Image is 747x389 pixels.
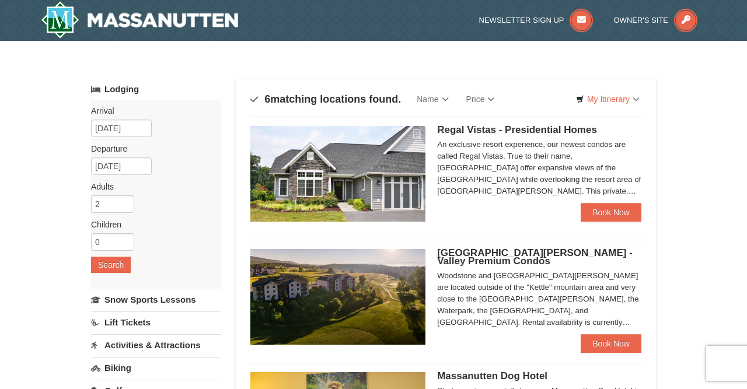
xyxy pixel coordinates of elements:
[91,257,131,273] button: Search
[437,124,597,135] span: Regal Vistas - Presidential Homes
[250,93,401,105] h4: matching locations found.
[479,16,594,24] a: Newsletter Sign Up
[437,370,547,381] span: Massanutten Dog Hotel
[250,249,425,345] img: 19219041-4-ec11c166.jpg
[91,357,221,379] a: Biking
[91,219,212,230] label: Children
[408,87,457,111] a: Name
[437,247,633,267] span: [GEOGRAPHIC_DATA][PERSON_NAME] - Valley Premium Condos
[264,93,270,105] span: 6
[91,289,221,310] a: Snow Sports Lessons
[479,16,564,24] span: Newsletter Sign Up
[581,203,641,222] a: Book Now
[568,90,647,108] a: My Itinerary
[250,126,425,222] img: 19218991-1-902409a9.jpg
[41,1,238,38] img: Massanutten Resort Logo
[581,334,641,353] a: Book Now
[614,16,698,24] a: Owner's Site
[91,181,212,192] label: Adults
[91,334,221,356] a: Activities & Attractions
[458,87,504,111] a: Price
[437,270,641,328] div: Woodstone and [GEOGRAPHIC_DATA][PERSON_NAME] are located outside of the "Kettle" mountain area an...
[91,311,221,333] a: Lift Tickets
[91,143,212,155] label: Departure
[614,16,669,24] span: Owner's Site
[91,105,212,117] label: Arrival
[91,79,221,100] a: Lodging
[437,139,641,197] div: An exclusive resort experience, our newest condos are called Regal Vistas. True to their name, [G...
[41,1,238,38] a: Massanutten Resort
